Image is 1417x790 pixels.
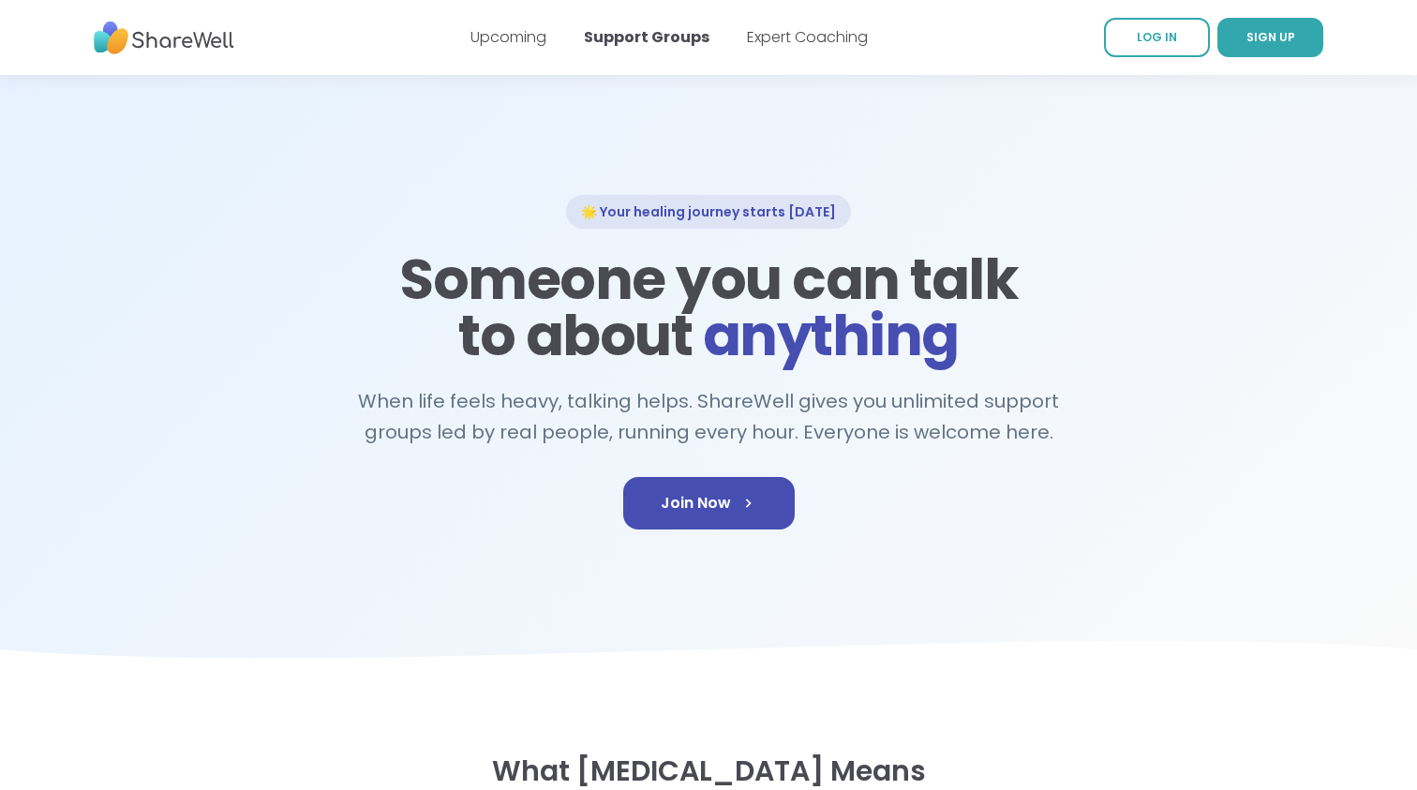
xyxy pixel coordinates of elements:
span: anything [703,296,959,375]
a: Upcoming [470,26,546,48]
span: LOG IN [1137,29,1177,45]
div: 🌟 Your healing journey starts [DATE] [566,195,851,229]
img: ShareWell Nav Logo [94,12,234,64]
h2: When life feels heavy, talking helps. ShareWell gives you unlimited support groups led by real pe... [349,386,1068,447]
span: SIGN UP [1246,29,1295,45]
a: SIGN UP [1217,18,1323,57]
a: Support Groups [584,26,709,48]
h1: Someone you can talk to about [394,251,1023,364]
h3: What [MEDICAL_DATA] Means [289,754,1128,788]
span: Join Now [661,492,757,514]
a: LOG IN [1104,18,1210,57]
a: Expert Coaching [747,26,868,48]
a: Join Now [623,477,795,529]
